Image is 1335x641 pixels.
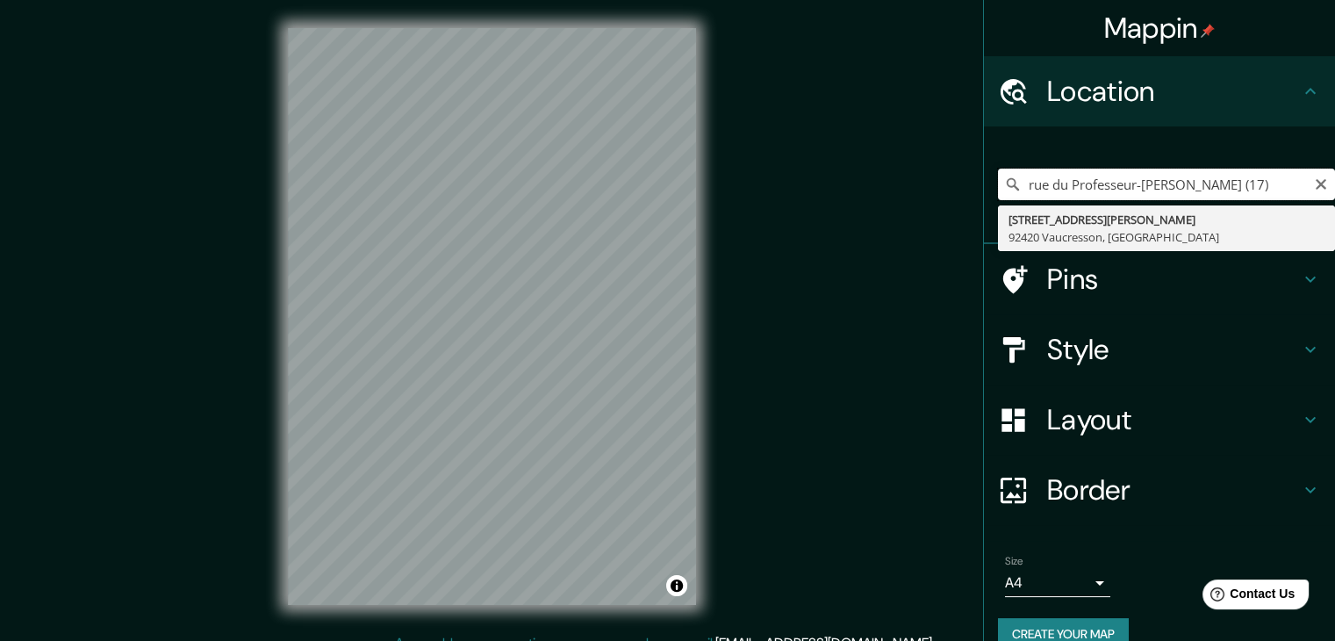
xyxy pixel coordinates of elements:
[1005,569,1110,597] div: A4
[1179,573,1316,622] iframe: Help widget launcher
[984,455,1335,525] div: Border
[1008,228,1324,246] div: 92420 Vaucresson, [GEOGRAPHIC_DATA]
[1104,11,1216,46] h4: Mappin
[984,56,1335,126] div: Location
[1314,175,1328,191] button: Clear
[1008,211,1324,228] div: [STREET_ADDRESS][PERSON_NAME]
[1005,554,1023,569] label: Size
[666,575,687,596] button: Toggle attribution
[1047,74,1300,109] h4: Location
[1201,24,1215,38] img: pin-icon.png
[288,28,696,605] canvas: Map
[1047,472,1300,508] h4: Border
[984,314,1335,385] div: Style
[1047,262,1300,297] h4: Pins
[984,244,1335,314] div: Pins
[1047,402,1300,437] h4: Layout
[984,385,1335,455] div: Layout
[1047,332,1300,367] h4: Style
[998,169,1335,200] input: Pick your city or area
